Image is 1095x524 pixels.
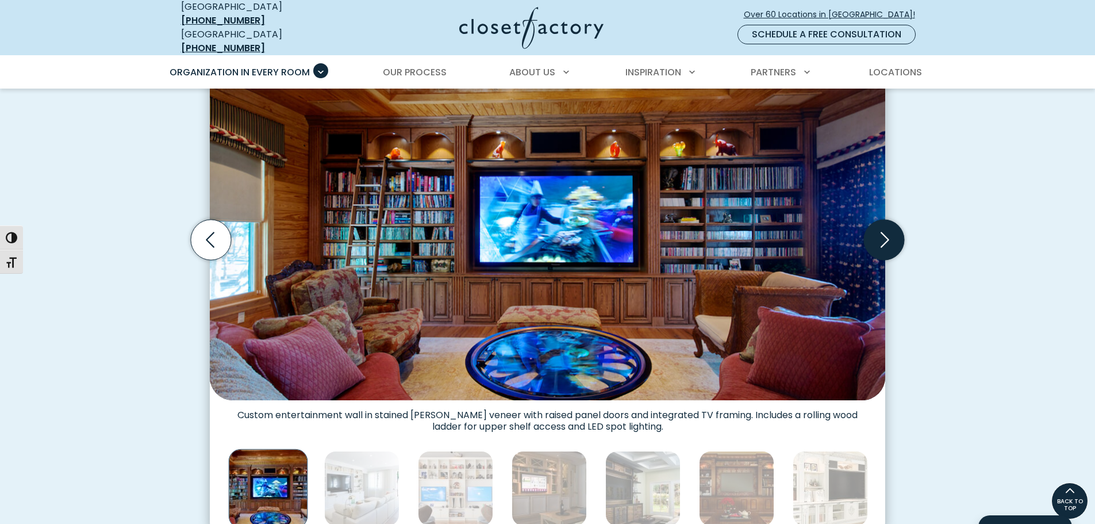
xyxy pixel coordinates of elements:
a: Schedule a Free Consultation [737,25,916,44]
span: Over 60 Locations in [GEOGRAPHIC_DATA]! [744,9,924,21]
a: Over 60 Locations in [GEOGRAPHIC_DATA]! [743,5,925,25]
span: About Us [509,66,555,79]
img: Closet Factory Logo [459,7,604,49]
span: Locations [869,66,922,79]
a: [PHONE_NUMBER] [181,14,265,27]
span: Organization in Every Room [170,66,310,79]
span: Our Process [383,66,447,79]
span: BACK TO TOP [1052,498,1088,512]
a: [PHONE_NUMBER] [181,41,265,55]
figcaption: Custom entertainment wall in stained [PERSON_NAME] veneer with raised panel doors and integrated ... [210,400,885,433]
button: Next slide [859,215,909,265]
a: BACK TO TOP [1051,483,1088,519]
nav: Primary Menu [162,56,934,89]
button: Previous slide [186,215,236,265]
div: [GEOGRAPHIC_DATA] [181,28,348,55]
img: Custom entertainment and media center with book shelves for movies and LED lighting [210,48,885,400]
span: Partners [751,66,796,79]
span: Inspiration [625,66,681,79]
